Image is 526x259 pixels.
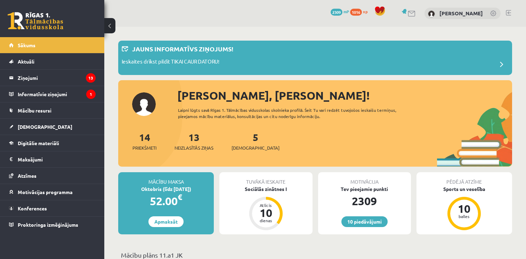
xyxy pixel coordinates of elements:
img: Kristīne Grīnvalde [428,10,435,17]
span: Sākums [18,42,35,48]
div: Atlicis [256,203,276,207]
a: 1016 xp [350,9,371,14]
span: Priekšmeti [132,144,156,151]
div: 52.00 [118,193,214,209]
a: Sports un veselība 10 balles [416,185,512,231]
div: 2309 [318,193,411,209]
span: 1016 [350,9,362,16]
div: 10 [256,207,276,218]
a: Mācību resursi [9,102,96,118]
div: [PERSON_NAME], [PERSON_NAME]! [177,87,512,104]
a: 2309 mP [331,9,349,14]
span: Neizlasītās ziņas [175,144,213,151]
a: Sociālās zinātnes I Atlicis 10 dienas [219,185,312,231]
a: Jauns informatīvs ziņojums! Ieskaites drīkst pildīt TIKAI CAUR DATORU! [122,44,509,72]
div: Tev pieejamie punkti [318,185,411,193]
span: € [178,192,182,202]
a: [DEMOGRAPHIC_DATA] [9,119,96,135]
div: Laipni lūgts savā Rīgas 1. Tālmācības vidusskolas skolnieka profilā. Šeit Tu vari redzēt tuvojošo... [178,107,414,119]
span: Atzīmes [18,173,37,179]
div: 10 [454,203,475,214]
div: Sports un veselība [416,185,512,193]
span: Konferences [18,205,47,211]
span: Proktoringa izmēģinājums [18,222,78,228]
a: Digitālie materiāli [9,135,96,151]
div: Oktobris (līdz [DATE]) [118,185,214,193]
p: Ieskaites drīkst pildīt TIKAI CAUR DATORU! [122,58,219,67]
span: [DEMOGRAPHIC_DATA] [18,124,72,130]
legend: Informatīvie ziņojumi [18,86,96,102]
a: Sākums [9,37,96,53]
span: Aktuāli [18,58,34,65]
a: 10 piedāvājumi [341,216,388,227]
a: Ziņojumi13 [9,70,96,86]
i: 13 [86,73,96,83]
span: Digitālie materiāli [18,140,59,146]
a: 5[DEMOGRAPHIC_DATA] [232,131,280,151]
span: mP [343,9,349,14]
div: balles [454,214,475,218]
span: 2309 [331,9,342,16]
span: Motivācijas programma [18,189,73,195]
div: Mācību maksa [118,172,214,185]
legend: Maksājumi [18,151,96,167]
a: 13Neizlasītās ziņas [175,131,213,151]
p: Jauns informatīvs ziņojums! [132,44,233,53]
span: [DEMOGRAPHIC_DATA] [232,144,280,151]
div: Tuvākā ieskaite [219,172,312,185]
a: Proktoringa izmēģinājums [9,217,96,233]
div: Sociālās zinātnes I [219,185,312,193]
div: Pēdējā atzīme [416,172,512,185]
div: Motivācija [318,172,411,185]
legend: Ziņojumi [18,70,96,86]
div: dienas [256,218,276,223]
span: xp [363,9,367,14]
span: Mācību resursi [18,107,51,114]
i: 1 [86,90,96,99]
a: Atzīmes [9,168,96,184]
a: Konferences [9,200,96,216]
a: Aktuāli [9,53,96,69]
a: [PERSON_NAME] [439,10,483,17]
a: Apmaksāt [148,216,184,227]
a: Motivācijas programma [9,184,96,200]
a: Rīgas 1. Tālmācības vidusskola [8,12,63,30]
a: Maksājumi [9,151,96,167]
a: Informatīvie ziņojumi1 [9,86,96,102]
a: 14Priekšmeti [132,131,156,151]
